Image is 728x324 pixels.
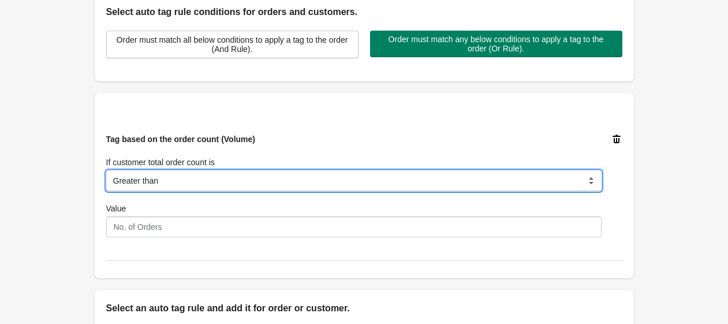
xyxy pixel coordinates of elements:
h2: Select auto tag rule conditions for orders and customers. [106,5,622,19]
span: Tag based on the order count (Volume) [106,135,256,144]
span: Order must match all below conditions to apply a tag to the order (And Rule). [116,35,349,54]
span: Order must match any below conditions to apply a tag to the order (Or Rule). [379,35,613,53]
h2: Select an auto tag rule and add it for order or customer. [106,301,622,315]
button: Order must match all below conditions to apply a tag to the order (And Rule). [106,31,359,58]
input: No. of Orders [106,217,602,237]
button: Order must match any below conditions to apply a tag to the order (Or Rule). [370,31,622,57]
label: If customer total order count is [106,157,215,168]
label: Value [106,203,126,214]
